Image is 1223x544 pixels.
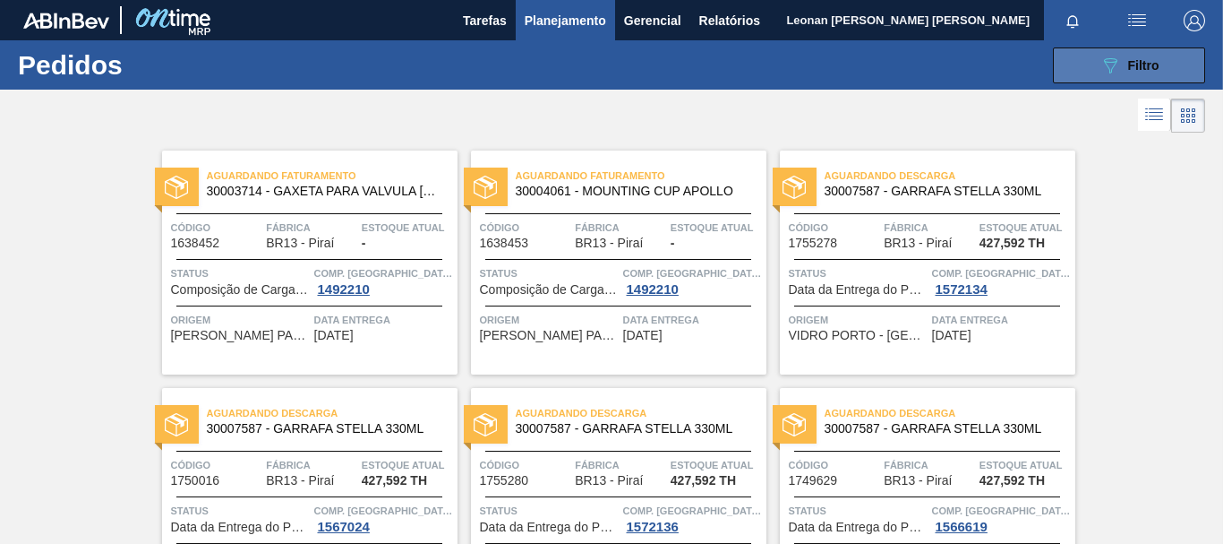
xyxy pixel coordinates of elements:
img: status [783,176,806,199]
span: Aguardando Faturamento [207,167,458,185]
span: BR13 - Piraí [266,237,334,250]
span: Código [171,456,262,474]
span: Data Entrega [314,311,453,329]
span: 427,592 TH [671,474,736,488]
span: Data Entrega [623,311,762,329]
span: Estoque atual [671,219,762,237]
img: status [165,176,188,199]
span: Fábrica [575,456,666,474]
span: 1638452 [171,237,220,250]
div: Visão em Lista [1138,99,1171,133]
span: Fábrica [884,456,975,474]
span: Status [171,264,310,282]
span: Comp. Carga [623,264,762,282]
span: 21/06/2024 [623,329,663,342]
span: Comp. Carga [314,264,453,282]
span: Aguardando Descarga [825,167,1075,185]
span: Estoque atual [979,456,1071,474]
img: TNhmsLtSVTkK8tSr43FrP2fwEKptu5GPRR3wAAAABJRU5ErkJggg== [23,13,109,29]
span: Comp. Carga [932,264,1071,282]
a: Comp. [GEOGRAPHIC_DATA]1572136 [623,502,762,534]
h1: Pedidos [18,55,269,75]
span: Status [171,502,310,520]
span: 1749629 [789,474,838,488]
button: Filtro [1053,47,1205,83]
span: Filtro [1128,58,1159,73]
a: Comp. [GEOGRAPHIC_DATA]1566619 [932,502,1071,534]
span: Estoque atual [362,456,453,474]
span: Data da Entrega do Pedido Atrasada [789,521,928,534]
img: status [165,413,188,436]
div: 1566619 [932,520,991,534]
span: - [671,237,675,250]
span: Tarefas [463,10,507,31]
span: 1638453 [480,237,529,250]
div: 1572136 [623,520,682,534]
a: statusAguardando Faturamento30003714 - GAXETA PARA VALVULA [PERSON_NAME]Código1638452FábricaBR13 ... [149,151,458,375]
span: 1755278 [789,237,838,250]
span: Comp. Carga [623,502,762,520]
span: Fábrica [266,219,357,237]
span: - [362,237,366,250]
a: Comp. [GEOGRAPHIC_DATA]1492210 [623,264,762,297]
span: Código [789,456,880,474]
span: BR13 - Piraí [575,474,643,488]
img: status [474,413,497,436]
span: 30003714 - GAXETA PARA VALVULA COSTER [207,185,443,198]
a: statusAguardando Descarga30007587 - GARRAFA STELLA 330MLCódigo1755278FábricaBR13 - PiraíEstoque a... [766,151,1075,375]
span: 30007587 - GARRAFA STELLA 330ML [516,422,752,436]
span: Status [789,264,928,282]
img: status [783,413,806,436]
span: 427,592 TH [979,237,1045,250]
span: 427,592 TH [979,474,1045,488]
span: Gerencial [624,10,681,31]
span: 30007587 - GARRAFA STELLA 330ML [207,422,443,436]
span: Planejamento [525,10,606,31]
img: userActions [1126,10,1148,31]
span: Status [480,264,619,282]
span: BR13 - Piraí [884,237,952,250]
div: 1492210 [314,282,373,297]
span: Origem [789,311,928,329]
span: Fábrica [575,219,666,237]
span: 30007587 - GARRAFA STELLA 330ML [825,185,1061,198]
span: Aguardando Descarga [207,404,458,422]
span: 30004061 - MOUNTING CUP APOLLO [516,185,752,198]
span: COSTER PACKAGING DO BRASIL - SAO PAULO [480,329,619,342]
span: BR13 - Piraí [575,237,643,250]
span: Relatórios [699,10,760,31]
button: Notificações [1044,8,1101,33]
span: 427,592 TH [362,474,427,488]
span: Estoque atual [671,456,762,474]
div: Visão em Cards [1171,99,1205,133]
img: status [474,176,497,199]
span: Código [171,219,262,237]
span: Data Entrega [932,311,1071,329]
span: 21/06/2024 [314,329,354,342]
span: Estoque atual [979,219,1071,237]
span: COSTER PACKAGING DO BRASIL - SAO PAULO [171,329,310,342]
span: Data da Entrega do Pedido Atrasada [789,283,928,297]
a: statusAguardando Faturamento30004061 - MOUNTING CUP APOLLOCódigo1638453FábricaBR13 - PiraíEstoque... [458,151,766,375]
span: Código [480,219,571,237]
span: 30007587 - GARRAFA STELLA 330ML [825,422,1061,436]
span: 12/09/2024 [932,329,971,342]
span: Composição de Carga Aceita [171,283,310,297]
div: 1572134 [932,282,991,297]
span: Data da Entrega do Pedido Antecipada [171,521,310,534]
span: Comp. Carga [314,502,453,520]
div: 1492210 [623,282,682,297]
a: Comp. [GEOGRAPHIC_DATA]1567024 [314,502,453,534]
span: Aguardando Descarga [825,404,1075,422]
img: Logout [1184,10,1205,31]
span: Código [789,219,880,237]
span: BR13 - Piraí [266,474,334,488]
span: Fábrica [884,219,975,237]
span: Composição de Carga Aceita [480,283,619,297]
span: Fábrica [266,456,357,474]
div: 1567024 [314,520,373,534]
span: Aguardando Faturamento [516,167,766,185]
span: 1755280 [480,474,529,488]
a: Comp. [GEOGRAPHIC_DATA]1572134 [932,264,1071,297]
span: VIDRO PORTO - PORTO FERREIRA (SP) [789,329,928,342]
